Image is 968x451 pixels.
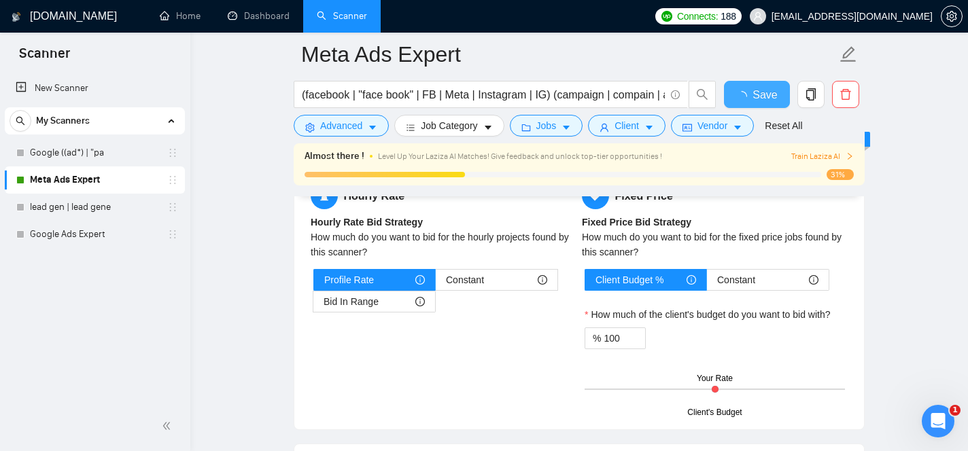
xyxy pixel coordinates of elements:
[677,9,718,24] span: Connects:
[791,150,854,163] button: Train Laziza AI
[317,10,367,22] a: searchScanner
[798,88,824,101] span: copy
[167,147,178,158] span: holder
[582,217,691,228] b: Fixed Price Bid Strategy
[167,175,178,185] span: holder
[922,405,954,437] iframe: Intercom live chat
[941,11,963,22] a: setting
[421,118,477,133] span: Job Category
[368,122,377,132] span: caret-down
[697,372,733,385] div: Your Rate
[5,107,185,248] li: My Scanners
[36,107,90,134] span: My Scanners
[378,151,662,161] span: Level Up Your Laziza AI Matches! Give feedback and unlock top-tier opportunities !
[324,291,379,312] span: Bid In Range
[588,115,665,137] button: userClientcaret-down
[415,297,425,306] span: info-circle
[582,230,848,259] div: How much do you want to bid for the fixed price jobs found by this scanner?
[724,81,790,108] button: Save
[302,86,665,103] input: Search Freelance Jobs...
[833,88,859,101] span: delete
[600,122,609,132] span: user
[950,405,961,416] span: 1
[510,115,583,137] button: folderJobscaret-down
[595,270,663,290] span: Client Budget %
[561,122,571,132] span: caret-down
[394,115,504,137] button: barsJob Categorycaret-down
[538,275,547,285] span: info-circle
[753,86,777,103] span: Save
[797,81,825,108] button: copy
[671,115,754,137] button: idcardVendorcaret-down
[717,270,755,290] span: Constant
[324,270,374,290] span: Profile Rate
[228,10,290,22] a: dashboardDashboard
[10,116,31,126] span: search
[809,275,818,285] span: info-circle
[301,37,837,71] input: Scanner name...
[689,81,716,108] button: search
[162,419,175,433] span: double-left
[30,166,159,194] a: Meta Ads Expert
[311,230,576,259] div: How much do you want to bid for the hourly projects found by this scanner?
[16,75,174,102] a: New Scanner
[5,75,185,102] li: New Scanner
[446,270,484,290] span: Constant
[765,118,802,133] a: Reset All
[415,275,425,285] span: info-circle
[615,118,639,133] span: Client
[733,122,742,132] span: caret-down
[604,328,645,348] input: How much of the client's budget do you want to bid with?
[661,11,672,22] img: upwork-logo.png
[311,217,423,228] b: Hourly Rate Bid Strategy
[687,275,696,285] span: info-circle
[832,81,859,108] button: delete
[536,118,557,133] span: Jobs
[736,91,753,102] span: loading
[689,88,715,101] span: search
[167,229,178,240] span: holder
[167,202,178,213] span: holder
[521,122,531,132] span: folder
[753,12,763,21] span: user
[320,118,362,133] span: Advanced
[12,6,21,28] img: logo
[846,152,854,160] span: right
[160,10,201,22] a: homeHome
[294,115,389,137] button: settingAdvancedcaret-down
[671,90,680,99] span: info-circle
[941,11,962,22] span: setting
[10,110,31,132] button: search
[305,149,364,164] span: Almost there !
[644,122,654,132] span: caret-down
[305,122,315,132] span: setting
[687,406,742,419] div: Client's Budget
[483,122,493,132] span: caret-down
[30,221,159,248] a: Google Ads Expert
[682,122,692,132] span: idcard
[585,307,831,322] label: How much of the client's budget do you want to bid with?
[8,43,81,72] span: Scanner
[721,9,736,24] span: 188
[827,169,854,180] span: 31%
[406,122,415,132] span: bars
[30,194,159,221] a: lead gen | lead gene
[697,118,727,133] span: Vendor
[941,5,963,27] button: setting
[30,139,159,166] a: Google ((ad*) | "pa
[840,46,857,63] span: edit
